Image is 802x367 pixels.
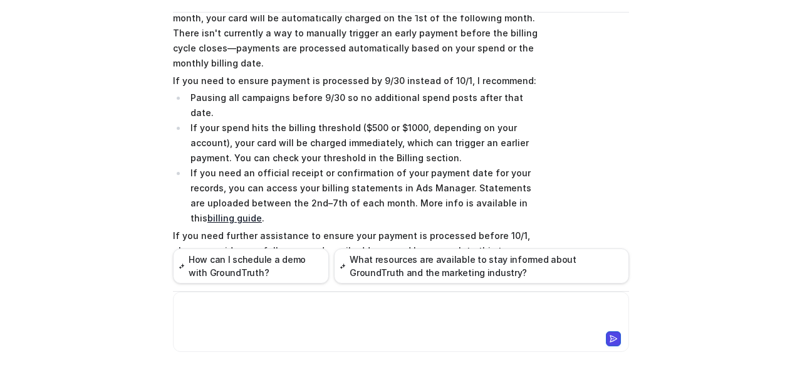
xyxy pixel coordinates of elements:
[173,73,539,88] p: If you need to ensure payment is processed by 9/30 instead of 10/1, I recommend:
[173,248,329,284] button: How can I schedule a demo with GroundTruth?
[187,166,539,226] li: If you need an official receipt or confirmation of your payment date for your records, you can ac...
[187,120,539,166] li: If your spend hits the billing threshold ($500 or $1000, depending on your account), your card wi...
[207,213,262,223] a: billing guide
[334,248,629,284] button: What resources are available to stay informed about GroundTruth and the marketing industry?
[187,90,539,120] li: Pausing all campaigns before 9/30 so no additional spend posts after that date.
[173,228,539,274] p: If you need further assistance to ensure your payment is processed before 10/1, please provide yo...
